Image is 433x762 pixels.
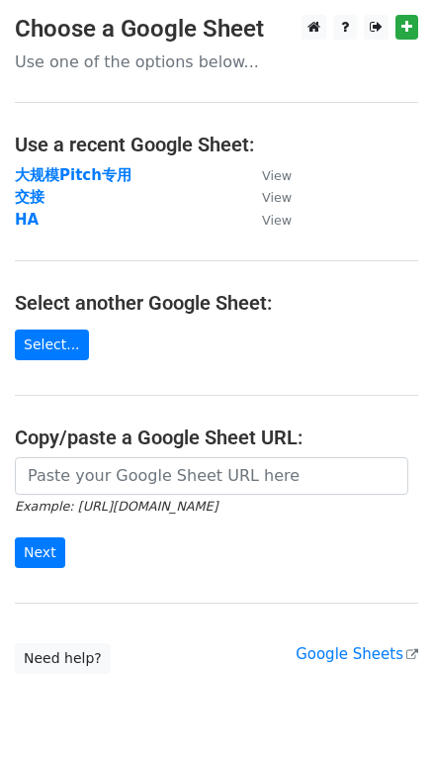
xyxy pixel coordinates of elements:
[15,499,217,514] small: Example: [URL][DOMAIN_NAME]
[242,188,292,206] a: View
[15,643,111,674] a: Need help?
[242,211,292,229] a: View
[15,188,44,206] a: 交接
[15,211,39,229] a: HA
[262,168,292,183] small: View
[15,166,131,184] a: 大规模Pitch专用
[296,645,418,663] a: Google Sheets
[15,426,418,449] h4: Copy/paste a Google Sheet URL:
[15,537,65,568] input: Next
[15,457,408,495] input: Paste your Google Sheet URL here
[262,213,292,228] small: View
[15,51,418,72] p: Use one of the options below...
[262,190,292,205] small: View
[15,330,89,360] a: Select...
[15,291,418,315] h4: Select another Google Sheet:
[15,133,418,156] h4: Use a recent Google Sheet:
[242,166,292,184] a: View
[15,15,418,44] h3: Choose a Google Sheet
